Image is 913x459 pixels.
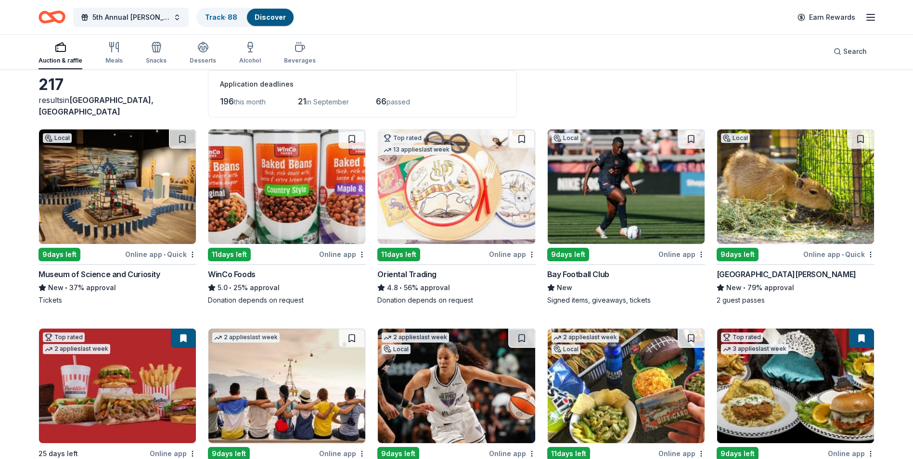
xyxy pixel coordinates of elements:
div: Top rated [43,332,85,342]
div: Oriental Trading [377,268,437,280]
span: New [48,282,64,293]
div: Tickets [39,295,196,305]
span: • [842,251,844,258]
div: Local [382,344,411,354]
button: 5th Annual [PERSON_NAME] Memorial Truck Show & Tractor Pulls [73,8,189,27]
div: 79% approval [717,282,874,293]
a: Discover [255,13,286,21]
span: this month [234,98,266,106]
img: Image for Museum of Science and Curiosity [39,129,196,244]
div: 217 [39,75,196,94]
span: in September [306,98,349,106]
div: 2 applies last week [552,332,619,343]
div: WinCo Foods [208,268,256,280]
div: 13 applies last week [382,145,451,155]
a: Image for Bay Football ClubLocal9days leftOnline appBay Football ClubNewSigned items, giveaways, ... [547,129,705,305]
div: Online app Quick [125,248,196,260]
span: • [65,284,67,292]
div: Signed items, giveaways, tickets [547,295,705,305]
img: Image for Let's Roam [208,329,365,443]
img: Image for Santa Barbara Zoo [717,129,874,244]
div: Museum of Science and Curiosity [39,268,160,280]
button: Meals [105,38,123,69]
img: Image for Oriental Trading [378,129,535,244]
a: Image for Santa Barbara ZooLocal9days leftOnline app•Quick[GEOGRAPHIC_DATA][PERSON_NAME]New•79% a... [717,129,874,305]
a: Image for WinCo Foods11days leftOnline appWinCo Foods5.0•25% approvalDonation depends on request [208,129,366,305]
button: Track· 88Discover [196,8,295,27]
div: 37% approval [39,282,196,293]
span: 21 [298,96,306,106]
img: Image for Portillo's [39,329,196,443]
span: 196 [220,96,234,106]
div: 2 applies last week [382,332,449,343]
div: Online app [489,248,536,260]
div: Donation depends on request [377,295,535,305]
div: 9 days left [547,248,589,261]
div: Top rated [382,133,424,143]
div: Local [552,344,580,354]
div: Application deadlines [220,78,505,90]
div: 11 days left [208,248,251,261]
span: • [230,284,232,292]
div: Local [43,133,72,143]
div: Snacks [146,57,167,64]
button: Beverages [284,38,316,69]
img: Image for WinCo Foods [208,129,365,244]
div: 2 applies last week [212,332,280,343]
span: [GEOGRAPHIC_DATA], [GEOGRAPHIC_DATA] [39,95,154,116]
span: passed [386,98,410,106]
div: [GEOGRAPHIC_DATA][PERSON_NAME] [717,268,856,280]
div: Local [721,133,750,143]
img: Image for Vallarta Supermarkets [548,329,705,443]
div: 9 days left [39,248,80,261]
button: Snacks [146,38,167,69]
div: Online app [319,248,366,260]
img: Image for Golden State Valkyries [378,329,535,443]
span: 66 [376,96,386,106]
span: 5.0 [218,282,228,293]
div: Desserts [190,57,216,64]
div: 2 applies last week [43,344,110,354]
div: Beverages [284,57,316,64]
span: 5th Annual [PERSON_NAME] Memorial Truck Show & Tractor Pulls [92,12,169,23]
span: New [557,282,572,293]
span: • [743,284,746,292]
div: 3 applies last week [721,344,788,354]
div: Online app Quick [803,248,874,260]
div: 11 days left [377,248,420,261]
span: Search [843,46,867,57]
button: Alcohol [239,38,261,69]
div: Meals [105,57,123,64]
div: 56% approval [377,282,535,293]
div: Donation depends on request [208,295,366,305]
a: Earn Rewards [792,9,861,26]
a: Image for Museum of Science and CuriosityLocal9days leftOnline app•QuickMuseum of Science and Cur... [39,129,196,305]
span: • [400,284,402,292]
div: Online app [658,248,705,260]
div: results [39,94,196,117]
a: Image for Oriental TradingTop rated13 applieslast week11days leftOnline appOriental Trading4.8•56... [377,129,535,305]
div: Alcohol [239,57,261,64]
span: in [39,95,154,116]
button: Search [826,42,874,61]
div: 9 days left [717,248,759,261]
a: Track· 88 [205,13,237,21]
a: Home [39,6,65,28]
div: Local [552,133,580,143]
img: Image for Black Bear Diner [717,329,874,443]
div: Auction & raffle [39,57,82,64]
img: Image for Bay Football Club [548,129,705,244]
div: 2 guest passes [717,295,874,305]
span: 4.8 [387,282,398,293]
button: Desserts [190,38,216,69]
div: Top rated [721,332,763,342]
span: • [164,251,166,258]
span: New [726,282,742,293]
button: Auction & raffle [39,38,82,69]
div: Bay Football Club [547,268,609,280]
div: 25% approval [208,282,366,293]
